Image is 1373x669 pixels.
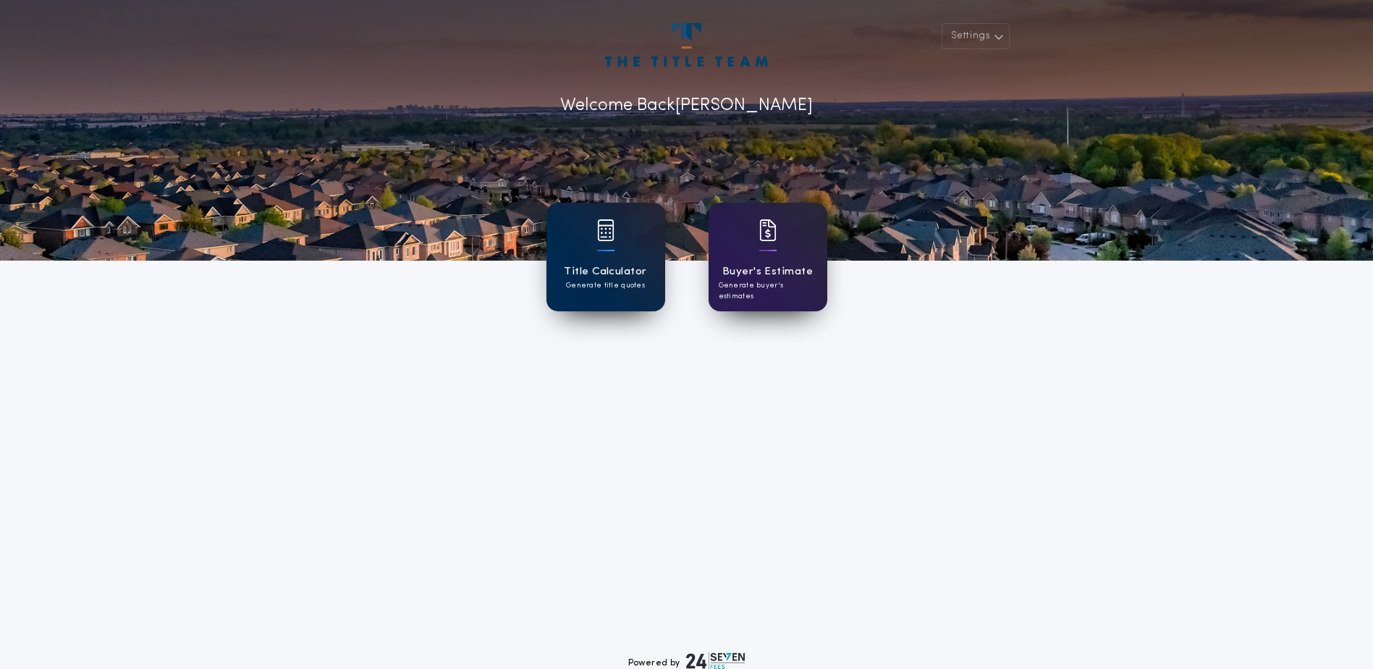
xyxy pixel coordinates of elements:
[709,203,827,311] a: card iconBuyer's EstimateGenerate buyer's estimates
[560,93,813,119] p: Welcome Back [PERSON_NAME]
[564,264,646,280] h1: Title Calculator
[546,203,665,311] a: card iconTitle CalculatorGenerate title quotes
[722,264,813,280] h1: Buyer's Estimate
[719,280,817,302] p: Generate buyer's estimates
[597,219,614,241] img: card icon
[605,23,767,67] img: account-logo
[942,23,1010,49] button: Settings
[759,219,777,241] img: card icon
[566,280,645,291] p: Generate title quotes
